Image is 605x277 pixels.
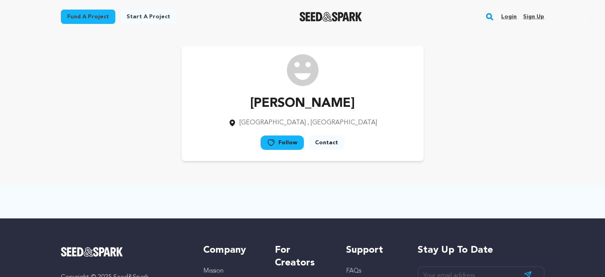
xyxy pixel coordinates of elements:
span: [GEOGRAPHIC_DATA] [239,120,306,126]
h5: Stay up to date [418,244,545,257]
h5: Support [346,244,401,257]
img: Seed&Spark Logo Dark Mode [300,12,362,22]
a: Follow [261,136,304,150]
a: Fund a project [61,10,115,24]
img: Seed&Spark Logo [61,247,123,257]
h5: Company [203,244,259,257]
a: Start a project [120,10,177,24]
a: Mission [203,268,224,274]
span: , [GEOGRAPHIC_DATA] [307,120,377,126]
a: FAQs [346,268,361,274]
a: Contact [309,136,344,150]
img: /img/default-images/user/medium/user.png image [287,54,319,86]
p: [PERSON_NAME] [228,94,377,113]
a: Login [501,10,517,23]
a: Seed&Spark Homepage [300,12,362,22]
a: Seed&Spark Homepage [61,247,188,257]
h5: For Creators [275,244,330,269]
a: Sign up [523,10,544,23]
